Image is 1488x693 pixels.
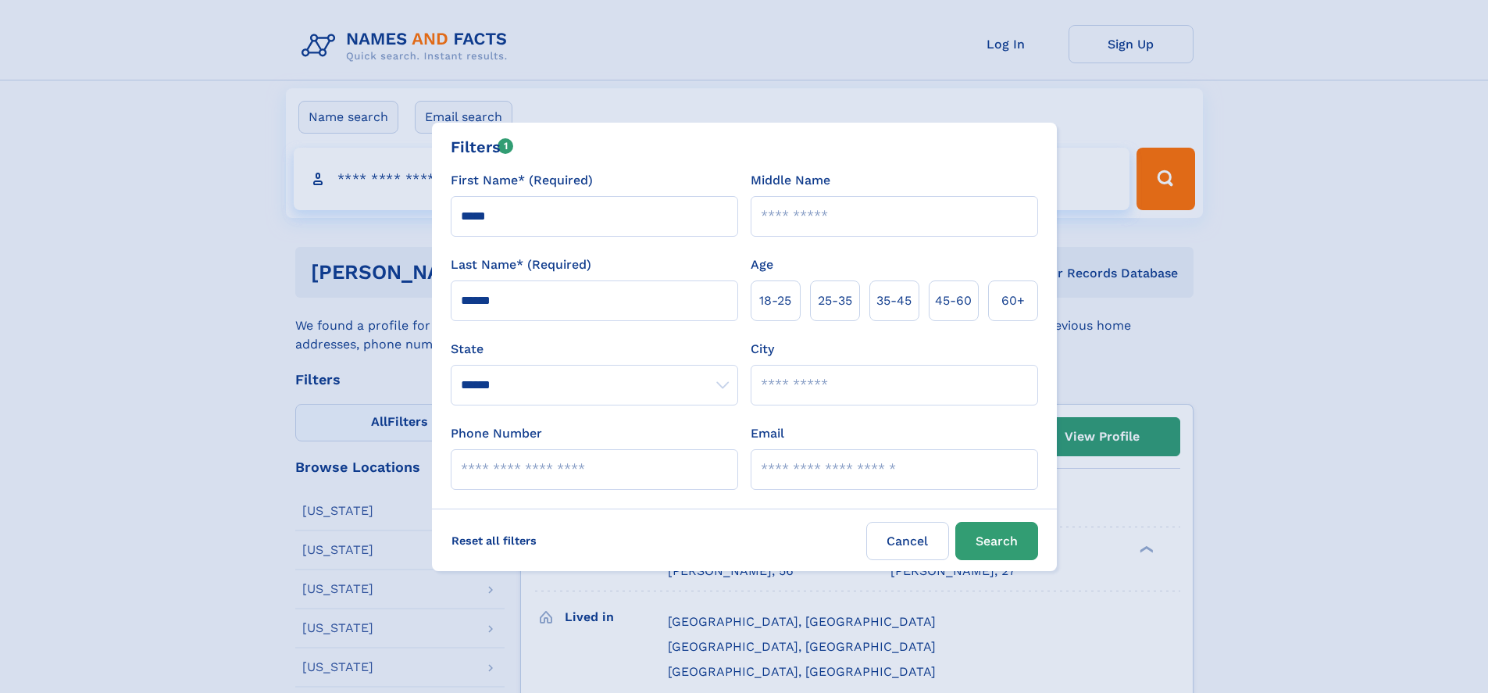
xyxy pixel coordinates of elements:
span: 35‑45 [876,291,912,310]
label: Email [751,424,784,443]
label: Last Name* (Required) [451,255,591,274]
span: 25‑35 [818,291,852,310]
label: City [751,340,774,359]
button: Search [955,522,1038,560]
div: Filters [451,135,514,159]
span: 60+ [1001,291,1025,310]
label: Middle Name [751,171,830,190]
label: Cancel [866,522,949,560]
span: 45‑60 [935,291,972,310]
label: Age [751,255,773,274]
label: Reset all filters [441,522,547,559]
label: Phone Number [451,424,542,443]
label: State [451,340,738,359]
label: First Name* (Required) [451,171,593,190]
span: 18‑25 [759,291,791,310]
